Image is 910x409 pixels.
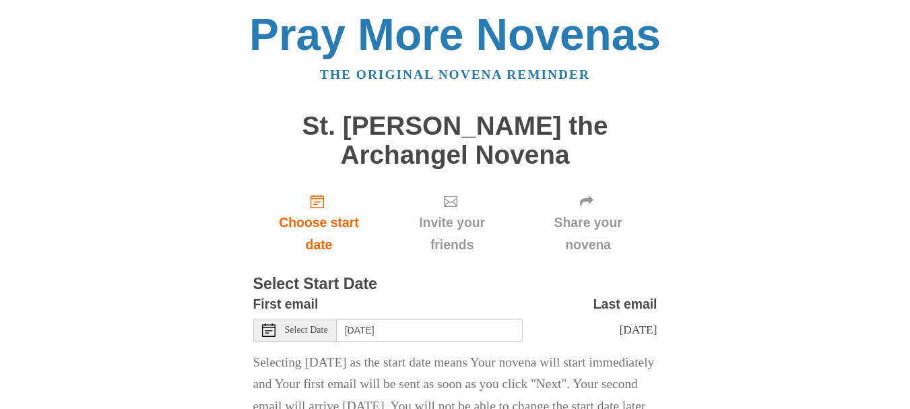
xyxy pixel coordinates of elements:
[253,183,385,263] a: Choose start date
[253,293,319,315] label: First email
[253,112,657,169] h1: St. [PERSON_NAME] the Archangel Novena
[253,276,657,293] h3: Select Start Date
[249,9,661,59] a: Pray More Novenas
[619,323,657,336] span: [DATE]
[267,212,372,256] span: Choose start date
[519,183,657,263] div: Click "Next" to confirm your start date first.
[320,67,590,82] a: The original novena reminder
[533,212,644,256] span: Share your novena
[593,293,657,315] label: Last email
[337,319,523,342] input: Use the arrow keys to pick a date
[285,325,328,335] span: Select Date
[398,212,505,256] span: Invite your friends
[385,183,519,263] div: Click "Next" to confirm your start date first.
